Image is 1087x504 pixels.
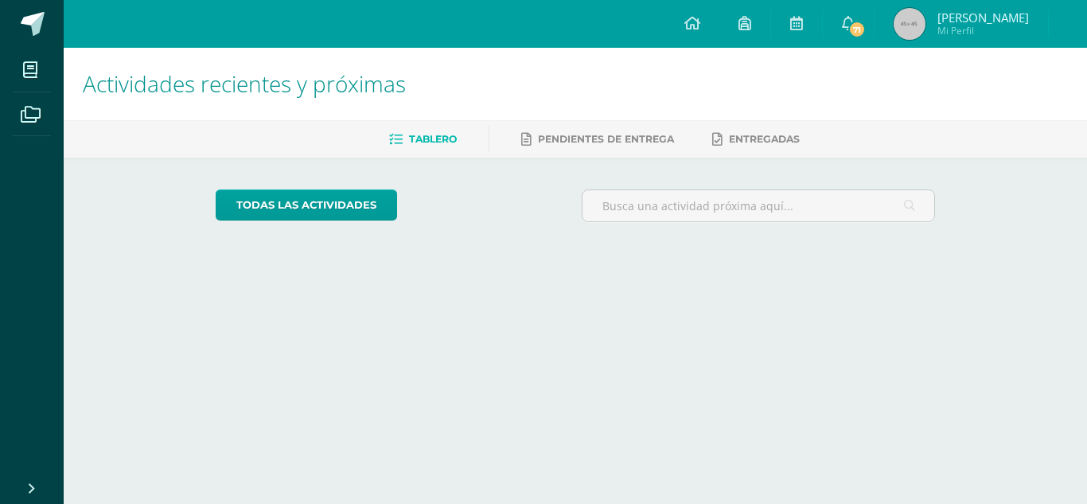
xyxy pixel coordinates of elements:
[409,133,457,145] span: Tablero
[389,127,457,152] a: Tablero
[83,68,406,99] span: Actividades recientes y próximas
[937,24,1029,37] span: Mi Perfil
[521,127,674,152] a: Pendientes de entrega
[712,127,800,152] a: Entregadas
[937,10,1029,25] span: [PERSON_NAME]
[538,133,674,145] span: Pendientes de entrega
[582,190,935,221] input: Busca una actividad próxima aquí...
[894,8,925,40] img: 45x45
[216,189,397,221] a: todas las Actividades
[848,21,866,38] span: 71
[729,133,800,145] span: Entregadas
